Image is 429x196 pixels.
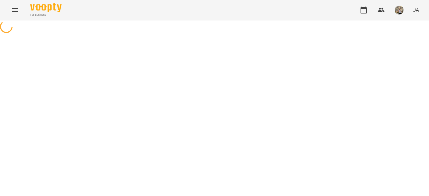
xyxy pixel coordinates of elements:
img: Voopty Logo [30,3,62,12]
img: 3b46f58bed39ef2acf68cc3a2c968150.jpeg [395,6,404,14]
span: UA [412,7,419,13]
button: UA [410,4,421,16]
button: Menu [8,3,23,18]
span: For Business [30,13,62,17]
